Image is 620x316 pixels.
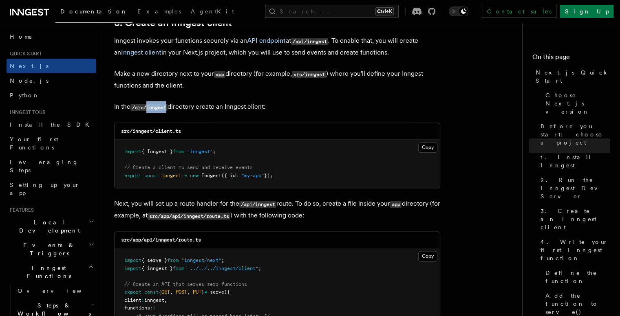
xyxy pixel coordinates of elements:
span: ; [213,149,216,154]
button: Local Development [7,215,96,238]
p: Inngest invokes your functions securely via an at . To enable that, you will create an in your Ne... [114,35,440,58]
span: AgentKit [191,8,234,15]
span: GET [161,289,170,295]
p: In the directory create an Inngest client: [114,101,440,113]
button: Copy [418,142,437,153]
a: Before you start: choose a project [537,119,610,150]
a: Sign Up [560,5,613,18]
span: import [124,149,141,154]
span: : [150,305,153,311]
span: Next.js Quick Start [536,68,610,85]
a: Node.js [7,73,96,88]
span: 2. Run the Inngest Dev Server [541,176,610,200]
a: Define the function [542,266,610,288]
code: app [390,201,402,208]
code: src/app/api/inngest/route.ts [148,213,230,219]
button: Events & Triggers [7,238,96,261]
span: import [124,257,141,263]
span: new [190,173,199,178]
span: : [236,173,238,178]
span: Python [10,92,40,99]
span: : [141,297,144,303]
span: Before you start: choose a project [541,122,610,147]
a: 4. Write your first Inngest function [537,235,610,266]
span: } [201,289,204,295]
span: Events & Triggers [7,241,89,257]
span: const [144,289,159,295]
span: // Create a client to send and receive events [124,165,253,170]
span: ({ id [221,173,236,178]
span: Choose Next.js version [545,91,610,116]
a: Next.js Quick Start [532,65,610,88]
a: AgentKit [186,2,239,22]
span: { inngest } [141,266,173,271]
a: Inngest client [121,48,161,56]
span: , [187,289,190,295]
span: Add the function to serve() [545,292,610,316]
span: "my-app" [241,173,264,178]
span: functions [124,305,150,311]
span: from [173,266,184,271]
span: Inngest Functions [7,264,88,280]
button: Search...Ctrl+K [265,5,399,18]
kbd: Ctrl+K [375,7,394,15]
p: Make a new directory next to your directory (for example, ) where you'll define your Inngest func... [114,68,440,91]
span: "inngest" [187,149,213,154]
a: Python [7,88,96,103]
span: PUT [193,289,201,295]
span: { serve } [141,257,167,263]
span: from [167,257,179,263]
button: Toggle dark mode [449,7,468,16]
a: 1. Install Inngest [537,150,610,173]
span: { Inngest } [141,149,173,154]
span: 3. Create an Inngest client [541,207,610,231]
span: Home [10,33,33,41]
span: Your first Functions [10,136,58,151]
span: [ [153,305,156,311]
span: client [124,297,141,303]
a: Overview [14,283,96,298]
a: Your first Functions [7,132,96,155]
span: "inngest/next" [181,257,221,263]
span: = [204,289,207,295]
span: // Create an API that serves zero functions [124,281,247,287]
a: Examples [132,2,186,22]
button: Copy [418,251,437,261]
span: Overview [18,287,101,294]
span: Local Development [7,218,89,235]
code: src/inngest [292,71,326,78]
span: Install the SDK [10,121,94,128]
span: POST [176,289,187,295]
span: Quick start [7,50,42,57]
span: const [144,173,159,178]
span: ; [258,266,261,271]
a: 2. Run the Inngest Dev Server [537,173,610,204]
span: inngest [161,173,181,178]
span: Node.js [10,77,49,84]
a: Leveraging Steps [7,155,96,178]
span: Leveraging Steps [10,159,79,173]
span: inngest [144,297,164,303]
span: Next.js [10,63,49,69]
span: Inngest [201,173,221,178]
span: 4. Write your first Inngest function [541,238,610,262]
span: Features [7,207,34,213]
a: 3. Create an Inngest client [537,204,610,235]
span: , [164,297,167,303]
code: src/inngest/client.ts [121,128,181,134]
p: Next, you will set up a route handler for the route. To do so, create a file inside your director... [114,198,440,222]
button: Inngest Functions [7,261,96,283]
h4: On this page [532,52,610,65]
a: API endpoint [247,37,286,44]
code: src/app/api/inngest/route.ts [121,237,201,243]
span: }); [264,173,273,178]
a: Install the SDK [7,117,96,132]
span: export [124,173,141,178]
span: Define the function [545,269,610,285]
a: Documentation [55,2,132,23]
span: = [184,173,187,178]
span: Examples [137,8,181,15]
span: serve [210,289,224,295]
span: Documentation [60,8,128,15]
span: "../../../inngest/client" [187,266,258,271]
